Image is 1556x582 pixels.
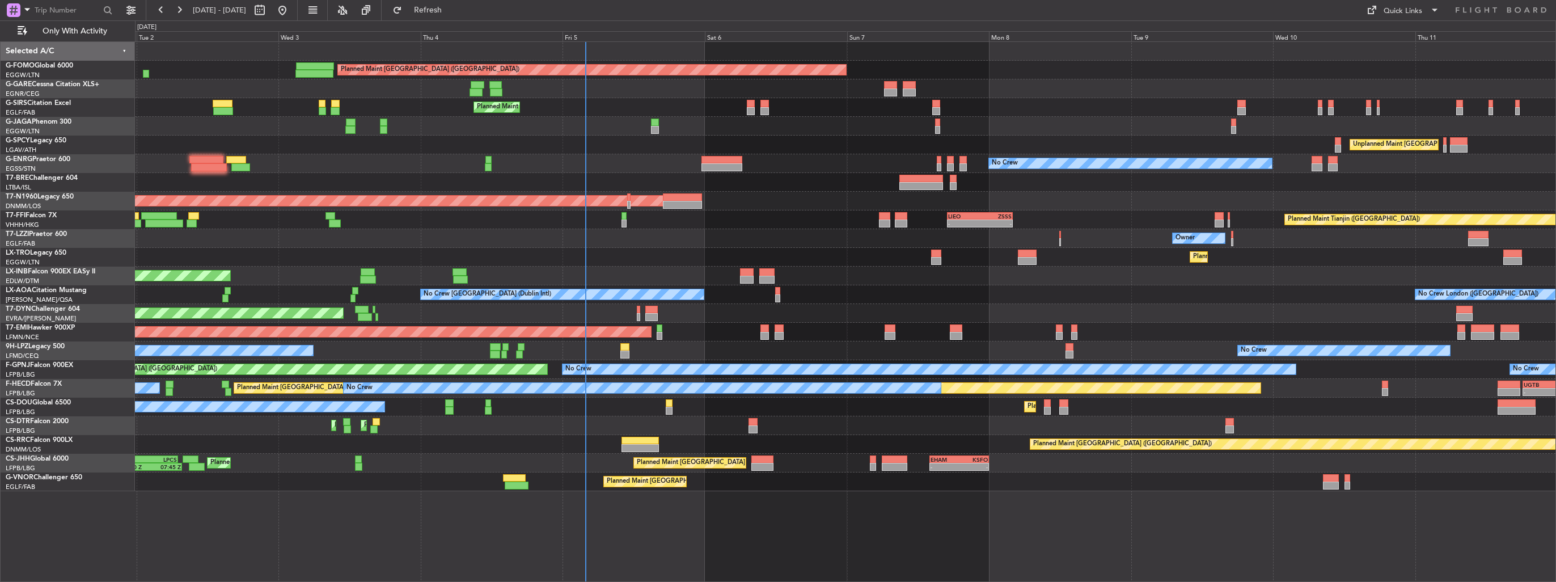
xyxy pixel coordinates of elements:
div: - [948,220,980,227]
a: G-JAGAPhenom 300 [6,119,71,125]
span: T7-FFI [6,212,26,219]
a: EGLF/FAB [6,108,35,117]
div: [DATE] [137,23,157,32]
div: ZSSS [980,213,1012,220]
a: LX-TROLegacy 650 [6,250,66,256]
div: EHAM [931,456,959,463]
div: - [980,220,1012,227]
a: CS-JHHGlobal 6000 [6,456,69,462]
a: [PERSON_NAME]/QSA [6,296,73,304]
a: G-SIRSCitation Excel [6,100,71,107]
a: T7-LZZIPraetor 600 [6,231,67,238]
span: T7-BRE [6,175,29,182]
div: Planned Maint Tianjin ([GEOGRAPHIC_DATA]) [1288,211,1420,228]
a: G-SPCYLegacy 650 [6,137,66,144]
div: Planned Maint [GEOGRAPHIC_DATA] ([GEOGRAPHIC_DATA]) [1033,436,1212,453]
a: T7-FFIFalcon 7X [6,212,57,219]
div: - [1524,389,1551,395]
a: LFPB/LBG [6,370,35,379]
div: No Crew [346,379,373,397]
a: CS-DOUGlobal 6500 [6,399,71,406]
div: LPCS [147,456,177,463]
span: CS-DOU [6,399,32,406]
a: LX-INBFalcon 900EX EASy II [6,268,95,275]
span: T7-LZZI [6,231,29,238]
a: LFPB/LBG [6,464,35,473]
div: Planned Maint [GEOGRAPHIC_DATA] ([GEOGRAPHIC_DATA]) [637,454,815,471]
a: DNMM/LOS [6,202,41,210]
span: G-GARE [6,81,32,88]
span: CS-DTR [6,418,30,425]
div: Planned Maint [GEOGRAPHIC_DATA] ([GEOGRAPHIC_DATA]) [341,61,519,78]
div: No Crew [GEOGRAPHIC_DATA] (Dublin Intl) [424,286,551,303]
a: G-ENRGPraetor 600 [6,156,70,163]
div: No Crew [992,155,1018,172]
a: CS-RRCFalcon 900LX [6,437,73,444]
a: F-HECDFalcon 7X [6,381,62,387]
div: No Crew London ([GEOGRAPHIC_DATA]) [1418,286,1538,303]
span: Only With Activity [29,27,120,35]
div: No Crew [1513,361,1539,378]
div: Planned Maint [GEOGRAPHIC_DATA] ([GEOGRAPHIC_DATA]) [1028,398,1206,415]
span: G-SPCY [6,137,30,144]
div: Fri 5 [563,31,705,41]
a: VHHH/HKG [6,221,39,229]
a: G-GARECessna Citation XLS+ [6,81,99,88]
a: LFPB/LBG [6,427,35,435]
div: No Crew [1241,342,1267,359]
button: Refresh [387,1,455,19]
div: Quick Links [1384,6,1422,17]
div: Sat 6 [705,31,847,41]
a: EDLW/DTM [6,277,39,285]
span: LX-INB [6,268,28,275]
div: LIEO [948,213,980,220]
div: Planned Maint [GEOGRAPHIC_DATA] ([GEOGRAPHIC_DATA]) [237,379,416,397]
a: LFPB/LBG [6,389,35,398]
div: Planned Maint [GEOGRAPHIC_DATA] ([GEOGRAPHIC_DATA]) [210,454,389,471]
span: G-SIRS [6,100,27,107]
span: T7-EMI [6,324,28,331]
a: EGLF/FAB [6,239,35,248]
a: EGNR/CEG [6,90,40,98]
div: Planned Maint [GEOGRAPHIC_DATA] ([GEOGRAPHIC_DATA]) [607,473,785,490]
span: G-JAGA [6,119,32,125]
span: CS-JHH [6,456,30,462]
a: LTBA/ISL [6,183,31,192]
div: UGTB [1524,381,1551,388]
div: Planned Maint [GEOGRAPHIC_DATA] (Ataturk) [364,417,499,434]
a: LFMD/CEQ [6,352,39,360]
a: EGLF/FAB [6,483,35,491]
a: EGGW/LTN [6,258,40,267]
div: Unplanned Maint [GEOGRAPHIC_DATA] ([PERSON_NAME] Intl) [1353,136,1537,153]
span: F-HECD [6,381,31,387]
div: Wed 3 [278,31,421,41]
div: Tue 9 [1131,31,1274,41]
div: Thu 4 [421,31,563,41]
span: 9H-LPZ [6,343,28,350]
span: Refresh [404,6,452,14]
a: T7-N1960Legacy 650 [6,193,74,200]
span: LX-TRO [6,250,30,256]
div: No Crew [565,361,591,378]
a: 9H-LPZLegacy 500 [6,343,65,350]
span: CS-RRC [6,437,30,444]
div: Wed 10 [1273,31,1415,41]
a: G-VNORChallenger 650 [6,474,82,481]
a: DNMM/LOS [6,445,41,454]
div: KSFO [959,456,987,463]
span: LX-AOA [6,287,32,294]
button: Only With Activity [12,22,123,40]
a: LFMN/NCE [6,333,39,341]
a: EGSS/STN [6,165,36,173]
span: T7-DYN [6,306,31,313]
a: LFPB/LBG [6,408,35,416]
a: EGGW/LTN [6,127,40,136]
div: Mon 8 [989,31,1131,41]
span: T7-N1960 [6,193,37,200]
div: Owner [1176,230,1195,247]
a: LX-AOACitation Mustang [6,287,87,294]
a: T7-EMIHawker 900XP [6,324,75,331]
span: [DATE] - [DATE] [193,5,246,15]
div: Sun 7 [847,31,990,41]
span: G-VNOR [6,474,33,481]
